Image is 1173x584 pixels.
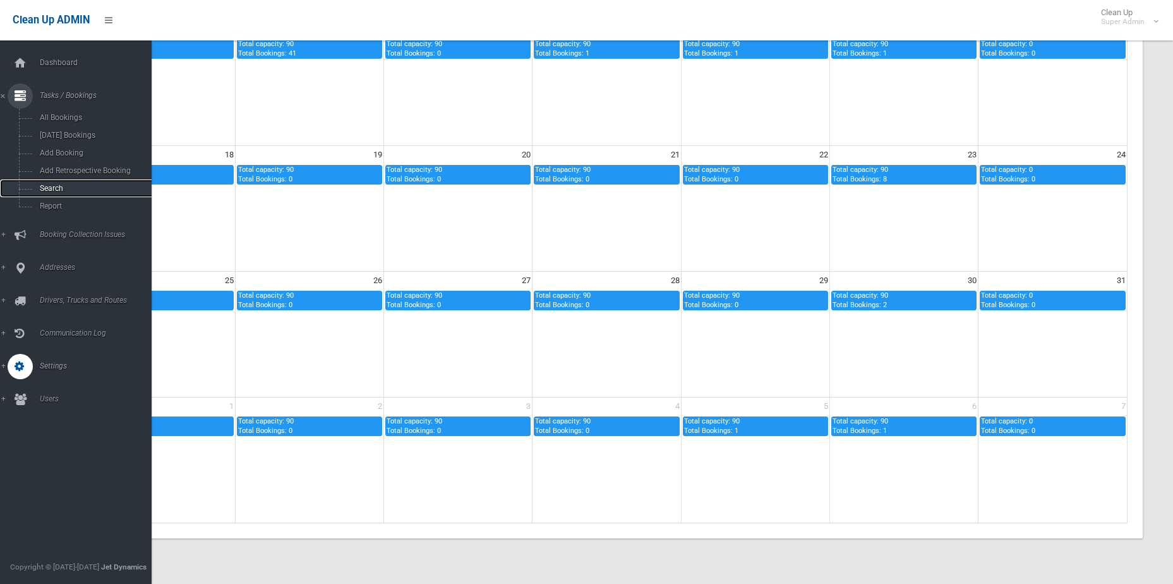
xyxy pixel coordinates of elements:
[1095,8,1157,27] span: Clean Up
[684,417,740,434] span: Total capacity: 90 Total Bookings: 1
[818,146,829,164] span: 22
[966,272,978,289] span: 30
[520,272,532,289] span: 27
[36,58,161,67] span: Dashboard
[981,40,1035,57] span: Total capacity: 0 Total Bookings: 0
[684,291,740,308] span: Total capacity: 90 Total Bookings: 0
[387,291,442,308] span: Total capacity: 90 Total Bookings: 0
[535,417,591,434] span: Total capacity: 90 Total Bookings: 0
[981,417,1035,434] span: Total capacity: 0 Total Bookings: 0
[36,202,150,210] span: Report
[36,362,161,370] span: Settings
[36,149,150,157] span: Add Booking
[1101,17,1145,27] small: Super Admin
[966,146,978,164] span: 23
[101,563,147,571] strong: Jet Dynamics
[818,272,829,289] span: 29
[372,146,383,164] span: 19
[822,398,829,415] span: 5
[833,417,888,434] span: Total capacity: 90 Total Bookings: 1
[36,184,150,193] span: Search
[674,398,681,415] span: 4
[238,417,294,434] span: Total capacity: 90 Total Bookings: 0
[981,166,1035,183] span: Total capacity: 0 Total Bookings: 0
[376,398,383,415] span: 2
[10,563,99,571] span: Copyright © [DATE]-[DATE]
[525,398,532,415] span: 3
[238,166,294,183] span: Total capacity: 90 Total Bookings: 0
[228,398,235,415] span: 1
[981,291,1035,308] span: Total capacity: 0 Total Bookings: 0
[36,296,161,305] span: Drivers, Trucks and Routes
[36,113,150,122] span: All Bookings
[36,166,150,175] span: Add Retrospective Booking
[387,166,442,183] span: Total capacity: 90 Total Bookings: 0
[238,291,294,308] span: Total capacity: 90 Total Bookings: 0
[238,40,296,57] span: Total capacity: 90 Total Bookings: 41
[36,394,161,403] span: Users
[1116,146,1127,164] span: 24
[36,329,161,338] span: Communication Log
[387,40,442,57] span: Total capacity: 90 Total Bookings: 0
[971,398,978,415] span: 6
[833,40,888,57] span: Total capacity: 90 Total Bookings: 1
[684,166,740,183] span: Total capacity: 90 Total Bookings: 0
[36,91,161,100] span: Tasks / Bookings
[372,272,383,289] span: 26
[535,40,591,57] span: Total capacity: 90 Total Bookings: 1
[13,14,90,26] span: Clean Up ADMIN
[1116,272,1127,289] span: 31
[670,272,681,289] span: 28
[520,146,532,164] span: 20
[387,417,442,434] span: Total capacity: 90 Total Bookings: 0
[36,263,161,272] span: Addresses
[833,166,888,183] span: Total capacity: 90 Total Bookings: 8
[833,291,888,308] span: Total capacity: 90 Total Bookings: 2
[224,272,235,289] span: 25
[535,291,591,308] span: Total capacity: 90 Total Bookings: 0
[36,230,161,239] span: Booking Collection Issues
[684,40,740,57] span: Total capacity: 90 Total Bookings: 1
[36,131,150,140] span: [DATE] Bookings
[1120,398,1127,415] span: 7
[535,166,591,183] span: Total capacity: 90 Total Bookings: 0
[224,146,235,164] span: 18
[670,146,681,164] span: 21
